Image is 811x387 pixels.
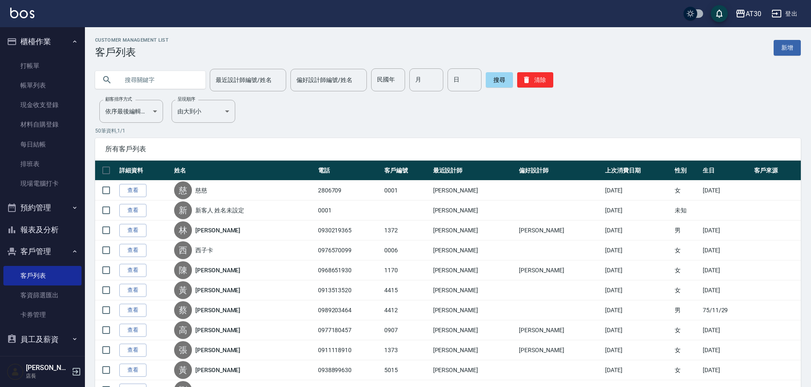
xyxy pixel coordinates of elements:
a: 查看 [119,244,146,257]
a: 查看 [119,224,146,237]
th: 偏好設計師 [517,161,603,181]
td: [DATE] [701,240,752,260]
td: [PERSON_NAME] [431,300,517,320]
button: 商品管理 [3,350,82,372]
td: 0001 [316,201,382,220]
th: 上次消費日期 [603,161,672,181]
a: 打帳單 [3,56,82,76]
td: 4412 [382,300,431,320]
td: 0930219365 [316,220,382,240]
td: 1372 [382,220,431,240]
a: 排班表 [3,154,82,174]
a: 查看 [119,264,146,277]
td: [PERSON_NAME] [431,220,517,240]
td: 女 [673,181,701,201]
td: [DATE] [603,360,672,380]
td: 女 [673,280,701,300]
td: [PERSON_NAME] [431,240,517,260]
td: [DATE] [603,280,672,300]
div: 由大到小 [172,100,235,123]
div: AT30 [746,8,761,19]
td: [PERSON_NAME] [431,280,517,300]
td: [PERSON_NAME] [517,320,603,340]
td: [PERSON_NAME] [431,360,517,380]
button: 報表及分析 [3,219,82,241]
td: [PERSON_NAME] [431,201,517,220]
div: 西 [174,241,192,259]
th: 最近設計師 [431,161,517,181]
a: 查看 [119,364,146,377]
a: 查看 [119,324,146,337]
td: [PERSON_NAME] [517,260,603,280]
th: 詳細資料 [117,161,172,181]
td: [DATE] [603,300,672,320]
td: 0976570099 [316,240,382,260]
a: 查看 [119,184,146,197]
h2: Customer Management List [95,37,169,43]
a: [PERSON_NAME] [195,286,240,294]
div: 蔡 [174,301,192,319]
div: 張 [174,341,192,359]
button: 登出 [768,6,801,22]
td: 2806709 [316,181,382,201]
td: [DATE] [603,181,672,201]
td: 0968651930 [316,260,382,280]
td: 0989203464 [316,300,382,320]
td: [PERSON_NAME] [431,320,517,340]
label: 顧客排序方式 [105,96,132,102]
td: [PERSON_NAME] [431,260,517,280]
td: 0907 [382,320,431,340]
div: 新 [174,201,192,219]
a: 現場電腦打卡 [3,174,82,193]
td: [PERSON_NAME] [431,340,517,360]
td: 女 [673,260,701,280]
a: 卡券管理 [3,305,82,325]
th: 客戶編號 [382,161,431,181]
th: 客戶來源 [752,161,801,181]
td: [DATE] [701,360,752,380]
button: 預約管理 [3,197,82,219]
td: [DATE] [603,320,672,340]
td: [DATE] [701,220,752,240]
a: [PERSON_NAME] [195,306,240,314]
input: 搜尋關鍵字 [119,68,199,91]
td: [PERSON_NAME] [517,220,603,240]
h5: [PERSON_NAME] [26,364,69,372]
a: 客戶列表 [3,266,82,285]
button: save [711,5,728,22]
td: 女 [673,240,701,260]
button: 客戶管理 [3,240,82,263]
td: [DATE] [603,340,672,360]
a: [PERSON_NAME] [195,326,240,334]
label: 呈現順序 [177,96,195,102]
a: 查看 [119,204,146,217]
a: 新客人 姓名未設定 [195,206,244,215]
td: [DATE] [701,181,752,201]
td: 0977180457 [316,320,382,340]
th: 電話 [316,161,382,181]
td: 0913513520 [316,280,382,300]
div: 黃 [174,361,192,379]
td: [DATE] [701,280,752,300]
a: 材料自購登錄 [3,115,82,134]
td: 75/11/29 [701,300,752,320]
td: [DATE] [603,220,672,240]
p: 50 筆資料, 1 / 1 [95,127,801,135]
td: [DATE] [603,201,672,220]
td: 4415 [382,280,431,300]
td: 0938899630 [316,360,382,380]
a: 西子卡 [195,246,213,254]
a: 現金收支登錄 [3,95,82,115]
td: [PERSON_NAME] [517,340,603,360]
a: 客資篩選匯出 [3,285,82,305]
img: Logo [10,8,34,18]
td: 0001 [382,181,431,201]
td: 女 [673,360,701,380]
a: 查看 [119,304,146,317]
a: 新增 [774,40,801,56]
th: 姓名 [172,161,316,181]
button: 員工及薪資 [3,328,82,350]
a: 每日結帳 [3,135,82,154]
a: [PERSON_NAME] [195,226,240,234]
td: [DATE] [603,260,672,280]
